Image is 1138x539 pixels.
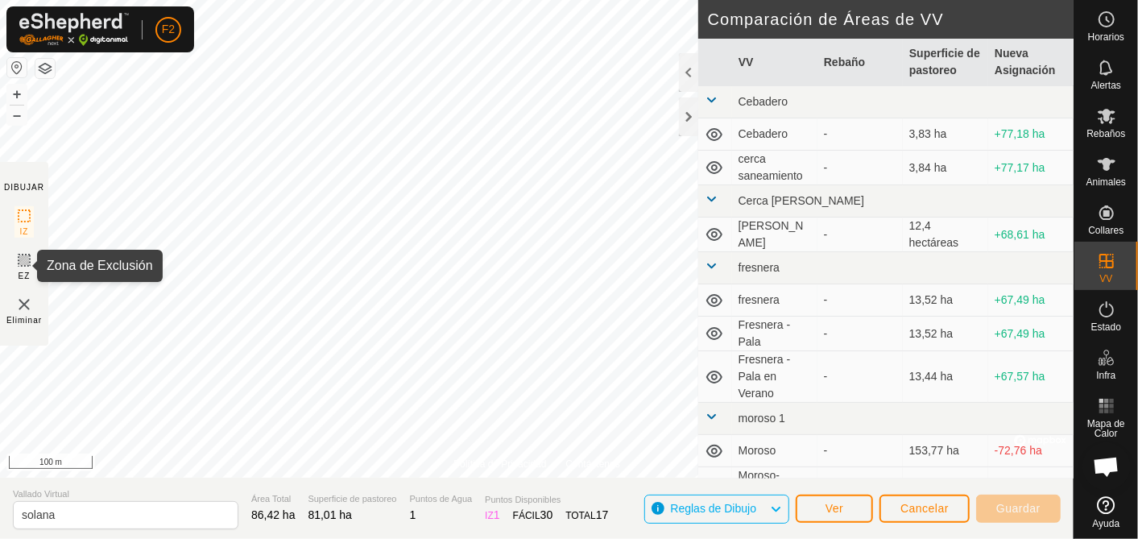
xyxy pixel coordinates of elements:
[995,161,1045,174] font: +77,17 ha
[824,442,896,459] div: -
[513,510,553,521] font: FÁCIL
[739,261,780,274] span: fresnera
[903,218,988,252] td: 12,4 hectáreas
[824,368,896,385] div: -
[995,228,1045,241] font: +68,61 ha
[14,295,34,314] img: VV
[485,510,499,521] font: IZ
[995,370,1045,383] font: +67,57 ha
[453,457,546,471] a: Política de Privacidad
[824,160,896,176] div: -
[824,325,896,342] div: -
[879,495,970,523] button: Cancelar
[732,317,817,351] td: Fresnera - Pala
[7,58,27,77] button: Restablecer Mapa
[903,151,988,185] td: 3,84 ha
[739,95,788,108] span: Cebadero
[1086,129,1125,139] span: Rebaños
[596,508,609,521] span: 17
[1099,274,1112,284] span: VV
[988,39,1074,86] th: Nueva Asignación
[732,467,817,519] td: Moroso-Pradera de las Setas
[995,444,1042,457] font: -72,76 ha
[903,317,988,351] td: 13,52 ha
[708,10,1074,29] h2: Comparación de Áreas de VV
[732,39,817,86] th: VV
[903,467,988,519] td: 59,65 ha
[995,127,1045,140] font: +77,18 ha
[1082,442,1131,491] div: Chat abierto
[162,21,175,38] span: F2
[6,314,42,326] span: Eliminar
[7,85,27,104] button: +
[1078,419,1134,438] span: Mapa de Calor
[1086,177,1126,187] span: Animales
[251,508,296,521] span: 86,42 ha
[494,508,500,521] span: 1
[410,508,416,521] span: 1
[4,181,44,193] div: DIBUJAR
[995,327,1045,340] font: +67,49 ha
[308,508,353,521] span: 81,01 ha
[1091,322,1121,332] span: Estado
[308,492,397,506] span: Superficie de pastoreo
[732,351,817,403] td: Fresnera - Pala en Verano
[1074,490,1138,535] a: Ayuda
[903,39,988,86] th: Superficie de pastoreo
[565,510,608,521] font: TOTAL
[739,194,864,207] span: Cerca [PERSON_NAME]
[817,39,903,86] th: Rebaño
[796,495,873,523] button: Ver
[732,284,817,317] td: fresnera
[1093,519,1120,529] span: Ayuda
[19,270,31,282] span: EZ
[996,502,1041,515] span: Guardar
[13,487,238,501] span: Vallado Virtual
[671,502,757,515] span: Reglas de Dibujo
[566,457,620,471] a: Contáctenos
[540,508,553,521] span: 30
[1096,371,1115,380] span: Infra
[824,226,896,243] div: -
[35,59,55,78] button: Capas del Mapa
[19,13,129,46] img: Logo Gallagher
[739,412,785,425] span: moroso 1
[903,351,988,403] td: 13,44 ha
[976,495,1061,523] button: Guardar
[824,126,896,143] div: -
[1091,81,1121,90] span: Alertas
[732,218,817,252] td: [PERSON_NAME]
[903,118,988,151] td: 3,83 ha
[732,118,817,151] td: Cebadero
[903,435,988,467] td: 153,77 ha
[251,492,296,506] span: Área Total
[7,106,27,125] button: –
[903,284,988,317] td: 13,52 ha
[485,493,608,507] span: Puntos Disponibles
[824,292,896,309] div: -
[1088,226,1124,235] span: Collares
[410,492,473,506] span: Puntos de Agua
[995,293,1045,306] font: +67,49 ha
[732,151,817,185] td: cerca saneamiento
[900,502,949,515] span: Cancelar
[732,435,817,467] td: Moroso
[1088,32,1124,42] span: Horarios
[826,502,844,515] span: Ver
[20,226,29,238] span: IZ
